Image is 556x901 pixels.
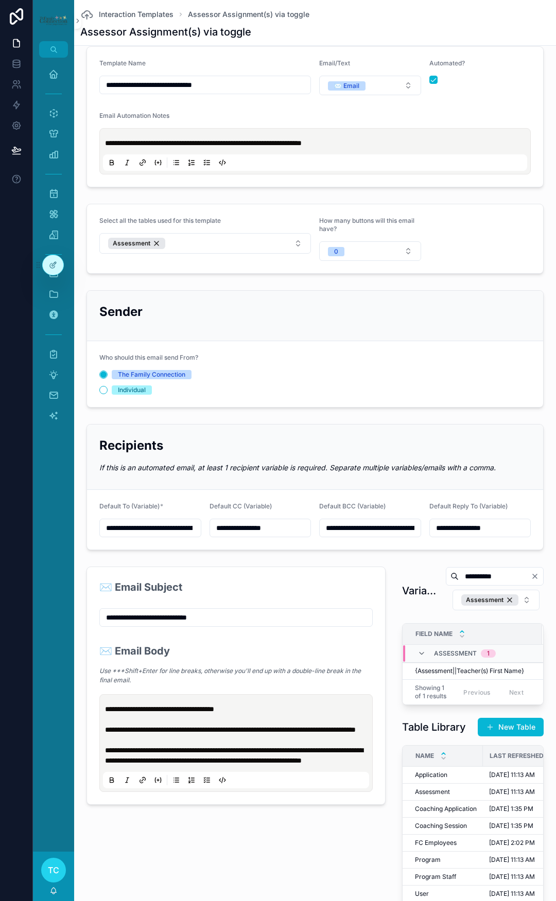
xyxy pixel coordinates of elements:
[415,890,429,898] span: User
[99,59,146,67] span: Template Name
[415,684,448,700] span: Showing 1 of 1 results
[113,239,150,248] span: Assessment
[461,594,518,606] button: Unselect 3
[80,25,251,39] h1: Assessor Assignment(s) via toggle
[99,644,373,659] h2: ✉️ Email Body
[99,303,531,320] h2: Sender
[466,596,503,604] span: Assessment
[99,112,169,119] span: Email Automation Notes
[415,788,450,796] span: Assessment
[99,580,182,595] h2: ✉️ Email Subject
[80,8,173,21] a: Interaction Templates
[415,839,457,847] span: FC Employees
[188,9,309,20] a: Assessor Assignment(s) via toggle
[319,217,414,233] span: How many buttons will this email have?
[319,241,421,261] button: Select Button
[489,771,535,779] span: [DATE] 11:13 AM
[99,502,160,510] span: Default To (Variable)
[99,463,496,472] em: If this is an automated email, at least 1 recipient variable is required. Separate multiple varia...
[118,370,185,379] div: The Family Connection
[415,873,456,881] span: Program Staff
[118,385,146,395] div: Individual
[478,718,544,736] button: New Table
[415,667,524,675] span: {Assessment||Teacher(s) First Name}
[402,584,440,598] h1: Variable Library
[415,822,467,830] span: Coaching Session
[48,864,59,876] span: TC
[531,572,543,580] button: Clear
[489,890,535,898] span: [DATE] 11:13 AM
[334,247,338,256] div: 0
[489,856,535,864] span: [DATE] 11:13 AM
[99,667,361,684] em: Use ***Shift+Enter for line breaks, otherwise you'll end up with a double-line break in the final...
[429,502,508,510] span: Default Reply To (Variable)
[319,502,386,510] span: Default BCC (Variable)
[99,217,221,224] span: Select all the tables used for this template
[108,238,165,249] button: Unselect 3
[210,502,272,510] span: Default CC (Variable)
[402,720,466,734] h1: Table Library
[99,233,311,254] button: Select Button
[429,59,465,67] span: Automated?
[99,437,531,454] h2: Recipients
[487,649,490,658] div: 1
[490,752,544,760] span: Last Refreshed
[415,856,441,864] span: Program
[33,58,74,438] div: scrollable content
[99,354,198,361] span: Who should this email send From?
[415,805,477,813] span: Coaching Application
[453,590,540,610] button: Select Button
[319,76,421,95] button: Select Button
[319,59,350,67] span: Email/Text
[415,752,434,760] span: Name
[489,822,533,830] span: [DATE] 1:35 PM
[99,9,173,20] span: Interaction Templates
[489,788,535,796] span: [DATE] 11:13 AM
[415,771,447,779] span: Application
[489,873,535,881] span: [DATE] 11:13 AM
[489,805,533,813] span: [DATE] 1:35 PM
[434,649,477,658] span: Assessment
[39,15,68,26] img: App logo
[415,630,453,638] span: Field Name
[334,81,359,91] div: ✉️ Email
[489,839,535,847] span: [DATE] 2:02 PM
